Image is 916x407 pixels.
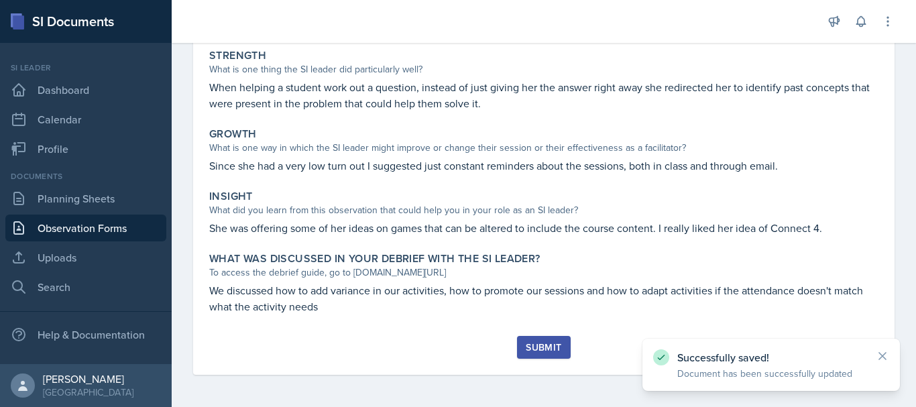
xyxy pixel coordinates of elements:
p: Since she had a very low turn out I suggested just constant reminders about the sessions, both in... [209,158,878,174]
div: To access the debrief guide, go to [DOMAIN_NAME][URL] [209,266,878,280]
div: What is one thing the SI leader did particularly well? [209,62,878,76]
div: Submit [526,342,561,353]
label: What was discussed in your debrief with the SI Leader? [209,252,540,266]
div: Documents [5,170,166,182]
p: We discussed how to add variance in our activities, how to promote our sessions and how to adapt ... [209,282,878,314]
label: Growth [209,127,256,141]
div: [PERSON_NAME] [43,372,133,386]
a: Observation Forms [5,215,166,241]
p: Document has been successfully updated [677,367,865,380]
div: What is one way in which the SI leader might improve or change their session or their effectivene... [209,141,878,155]
p: Successfully saved! [677,351,865,364]
a: Planning Sheets [5,185,166,212]
a: Calendar [5,106,166,133]
label: Insight [209,190,253,203]
div: Si leader [5,62,166,74]
a: Profile [5,135,166,162]
a: Search [5,274,166,300]
p: When helping a student work out a question, instead of just giving her the answer right away she ... [209,79,878,111]
p: She was offering some of her ideas on games that can be altered to include the course content. I ... [209,220,878,236]
div: [GEOGRAPHIC_DATA] [43,386,133,399]
div: Help & Documentation [5,321,166,348]
div: What did you learn from this observation that could help you in your role as an SI leader? [209,203,878,217]
a: Uploads [5,244,166,271]
a: Dashboard [5,76,166,103]
label: Strength [209,49,266,62]
button: Submit [517,336,570,359]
